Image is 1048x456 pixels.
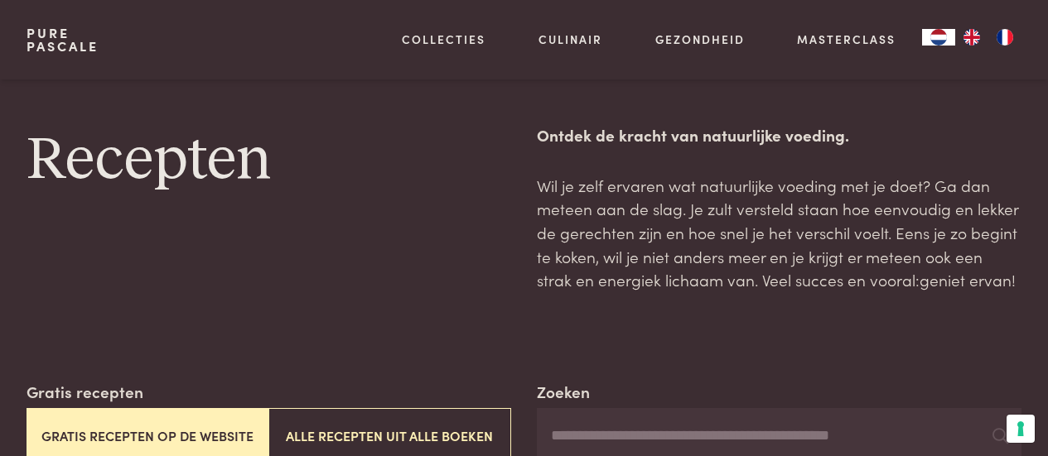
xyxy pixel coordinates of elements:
aside: Language selected: Nederlands [922,29,1021,46]
a: EN [955,29,988,46]
a: NL [922,29,955,46]
strong: Ontdek de kracht van natuurlijke voeding. [537,123,849,146]
label: Zoeken [537,380,590,404]
a: PurePascale [27,26,99,53]
label: Gratis recepten [27,380,143,404]
a: FR [988,29,1021,46]
h1: Recepten [27,123,511,198]
p: Wil je zelf ervaren wat natuurlijke voeding met je doet? Ga dan meteen aan de slag. Je zult verst... [537,174,1021,292]
div: Language [922,29,955,46]
a: Culinair [538,31,602,48]
a: Masterclass [797,31,896,48]
a: Collecties [402,31,485,48]
ul: Language list [955,29,1021,46]
button: Uw voorkeuren voor toestemming voor trackingtechnologieën [1007,415,1035,443]
a: Gezondheid [655,31,745,48]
